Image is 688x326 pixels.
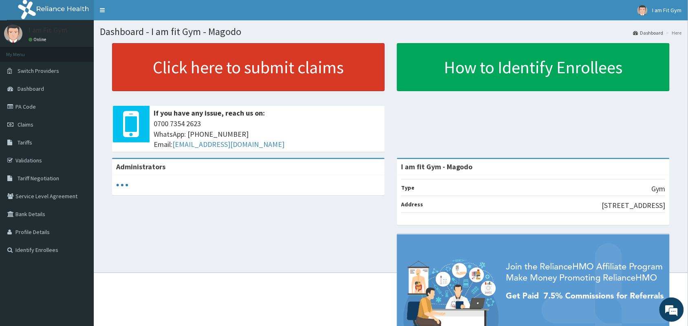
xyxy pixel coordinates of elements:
p: [STREET_ADDRESS] [602,200,666,211]
b: Address [401,201,423,208]
span: Switch Providers [18,67,59,74]
p: I am Fit Gym [29,26,67,34]
p: Gym [652,184,666,194]
a: Online [29,37,48,42]
a: Dashboard [633,29,664,36]
span: Tariffs [18,139,32,146]
span: Claims [18,121,33,128]
a: How to Identify Enrollees [397,43,670,91]
strong: I am fit Gym - Magodo [401,162,473,171]
svg: audio-loading [116,179,128,191]
img: User Image [637,5,648,15]
span: Tariff Negotiation [18,175,59,182]
b: Administrators [116,162,165,171]
a: [EMAIL_ADDRESS][DOMAIN_NAME] [172,140,284,149]
b: Type [401,184,415,191]
a: Click here to submit claims [112,43,385,91]
li: Here [664,29,682,36]
img: User Image [4,24,22,43]
span: Dashboard [18,85,44,92]
span: 0700 7354 2623 WhatsApp: [PHONE_NUMBER] Email: [154,118,381,150]
span: I am Fit Gym [653,7,682,14]
h1: Dashboard - I am fit Gym - Magodo [100,26,682,37]
b: If you have any issue, reach us on: [154,108,265,118]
